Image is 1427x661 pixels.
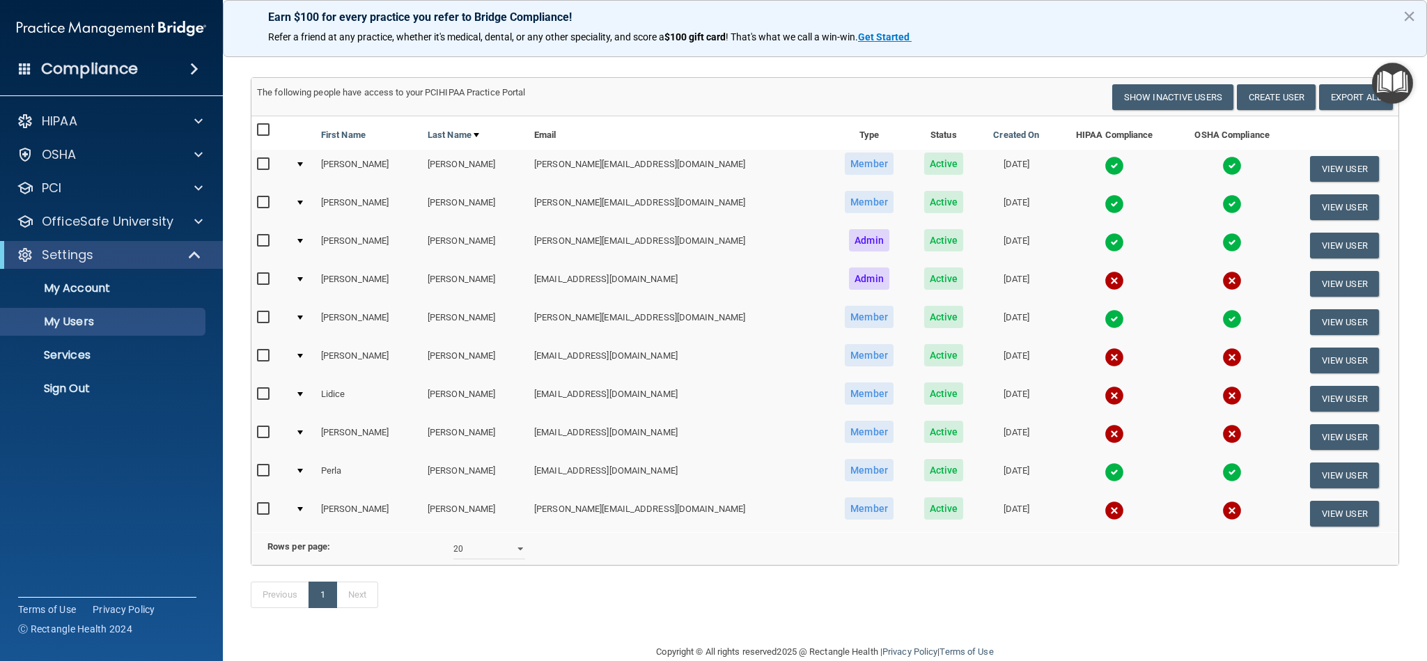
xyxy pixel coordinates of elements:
a: Next [336,582,378,608]
h4: Compliance [41,59,138,79]
a: PCI [17,180,203,196]
span: The following people have access to your PCIHIPAA Practice Portal [257,87,526,98]
th: Email [529,116,829,150]
button: Show Inactive Users [1112,84,1233,110]
b: Rows per page: [267,541,330,552]
td: [DATE] [978,341,1055,380]
td: [PERSON_NAME] [422,418,529,456]
span: Active [924,497,964,520]
img: cross.ca9f0e7f.svg [1222,424,1242,444]
p: My Users [9,315,199,329]
img: tick.e7d51cea.svg [1105,462,1124,482]
td: [PERSON_NAME][EMAIL_ADDRESS][DOMAIN_NAME] [529,303,829,341]
a: First Name [321,127,366,143]
img: cross.ca9f0e7f.svg [1222,348,1242,367]
img: PMB logo [17,15,206,42]
td: [DATE] [978,380,1055,418]
span: Active [924,229,964,251]
span: Member [845,421,894,443]
p: Settings [42,247,93,263]
td: [DATE] [978,456,1055,495]
td: [PERSON_NAME] [422,265,529,303]
span: Active [924,267,964,290]
span: Active [924,421,964,443]
span: Active [924,459,964,481]
span: Active [924,153,964,175]
span: Member [845,459,894,481]
td: [DATE] [978,495,1055,532]
td: [PERSON_NAME] [315,418,422,456]
span: Refer a friend at any practice, whether it's medical, dental, or any other speciality, and score a [268,31,664,42]
span: Member [845,191,894,213]
td: [PERSON_NAME] [422,495,529,532]
img: cross.ca9f0e7f.svg [1222,271,1242,290]
span: Active [924,382,964,405]
img: tick.e7d51cea.svg [1222,462,1242,482]
td: [EMAIL_ADDRESS][DOMAIN_NAME] [529,456,829,495]
span: Active [924,344,964,366]
img: tick.e7d51cea.svg [1105,309,1124,329]
a: OSHA [17,146,203,163]
td: [PERSON_NAME] [315,226,422,265]
img: cross.ca9f0e7f.svg [1105,501,1124,520]
p: Earn $100 for every practice you refer to Bridge Compliance! [268,10,1381,24]
button: View User [1310,501,1379,527]
p: My Account [9,281,199,295]
th: HIPAA Compliance [1055,116,1174,150]
td: [PERSON_NAME] [422,150,529,188]
img: cross.ca9f0e7f.svg [1105,424,1124,444]
td: [PERSON_NAME] [422,303,529,341]
img: tick.e7d51cea.svg [1105,156,1124,176]
button: Close [1403,5,1416,27]
button: View User [1310,309,1379,335]
img: tick.e7d51cea.svg [1222,156,1242,176]
button: View User [1310,424,1379,450]
th: Type [829,116,910,150]
td: [DATE] [978,188,1055,226]
img: tick.e7d51cea.svg [1222,309,1242,329]
span: Active [924,191,964,213]
td: [PERSON_NAME] [315,188,422,226]
td: [DATE] [978,265,1055,303]
td: [EMAIL_ADDRESS][DOMAIN_NAME] [529,418,829,456]
th: Status [910,116,978,150]
span: Member [845,382,894,405]
img: cross.ca9f0e7f.svg [1105,271,1124,290]
td: [EMAIL_ADDRESS][DOMAIN_NAME] [529,341,829,380]
a: Export All [1319,84,1393,110]
p: Services [9,348,199,362]
span: Admin [849,229,889,251]
button: Open Resource Center [1372,63,1413,104]
td: [PERSON_NAME] [422,380,529,418]
td: [DATE] [978,226,1055,265]
th: OSHA Compliance [1174,116,1290,150]
button: View User [1310,386,1379,412]
strong: Get Started [858,31,910,42]
a: Privacy Policy [93,602,155,616]
img: tick.e7d51cea.svg [1222,233,1242,252]
img: tick.e7d51cea.svg [1105,194,1124,214]
td: [PERSON_NAME] [422,456,529,495]
span: Member [845,497,894,520]
button: View User [1310,194,1379,220]
td: [PERSON_NAME][EMAIL_ADDRESS][DOMAIN_NAME] [529,150,829,188]
td: [PERSON_NAME] [422,341,529,380]
a: Last Name [428,127,479,143]
img: cross.ca9f0e7f.svg [1105,386,1124,405]
a: Previous [251,582,309,608]
a: Terms of Use [18,602,76,616]
span: Ⓒ Rectangle Health 2024 [18,622,132,636]
td: [PERSON_NAME][EMAIL_ADDRESS][DOMAIN_NAME] [529,226,829,265]
a: Privacy Policy [882,646,937,657]
span: Member [845,344,894,366]
img: cross.ca9f0e7f.svg [1105,348,1124,367]
button: Create User [1237,84,1316,110]
img: tick.e7d51cea.svg [1105,233,1124,252]
span: Member [845,306,894,328]
span: Admin [849,267,889,290]
a: HIPAA [17,113,203,130]
a: 1 [309,582,337,608]
iframe: Drift Widget Chat Controller [1187,563,1410,618]
span: Member [845,153,894,175]
td: [PERSON_NAME] [422,188,529,226]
